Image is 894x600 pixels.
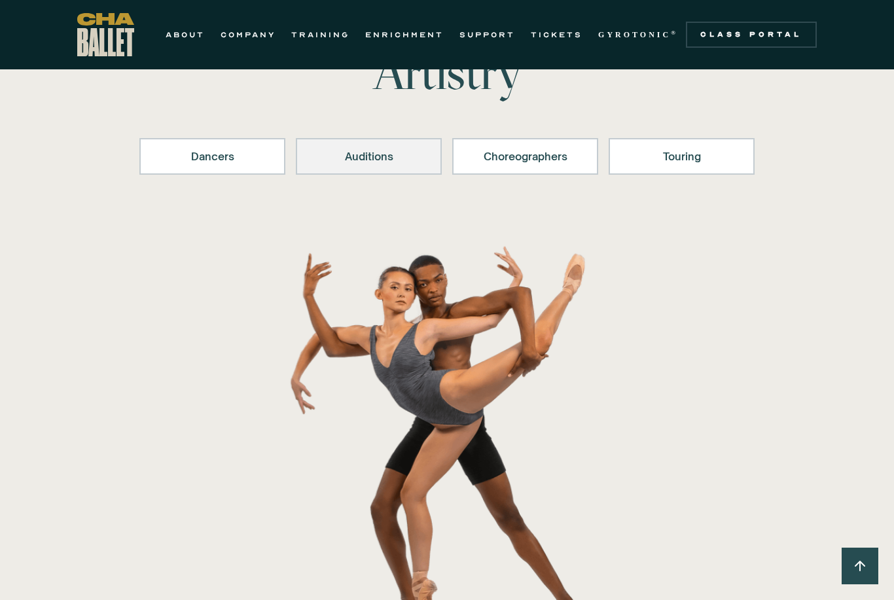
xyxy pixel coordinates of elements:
[459,27,515,43] a: SUPPORT
[139,138,285,175] a: Dancers
[243,2,651,96] h1: Athleticism & Artistry
[694,29,809,40] div: Class Portal
[221,27,276,43] a: COMPANY
[598,27,678,43] a: GYROTONIC®
[291,27,349,43] a: TRAINING
[469,149,581,164] div: Choreographers
[156,149,268,164] div: Dancers
[531,27,582,43] a: TICKETS
[166,27,205,43] a: ABOUT
[452,138,598,175] a: Choreographers
[609,138,755,175] a: Touring
[77,13,134,56] a: home
[365,27,444,43] a: ENRICHMENT
[598,30,671,39] strong: GYROTONIC
[313,149,425,164] div: Auditions
[686,22,817,48] a: Class Portal
[626,149,738,164] div: Touring
[296,138,442,175] a: Auditions
[671,29,678,36] sup: ®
